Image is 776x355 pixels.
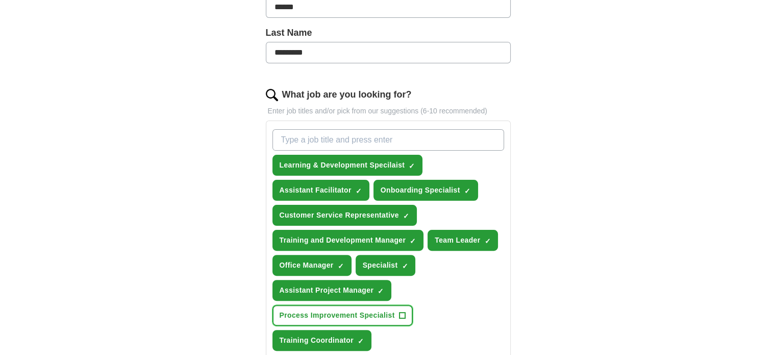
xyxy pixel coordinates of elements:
span: Onboarding Specialist [381,185,460,196]
p: Enter job titles and/or pick from our suggestions (6-10 recommended) [266,106,511,116]
img: search.png [266,89,278,101]
button: Team Leader✓ [428,230,498,251]
span: Training Coordinator [280,335,354,346]
button: Customer Service Representative✓ [272,205,417,226]
span: ✓ [409,162,415,170]
label: Last Name [266,26,511,40]
button: Training and Development Manager✓ [272,230,424,251]
button: Onboarding Specialist✓ [373,180,478,201]
span: Assistant Project Manager [280,285,374,296]
span: Customer Service Representative [280,210,399,221]
button: Office Manager✓ [272,255,352,276]
span: ✓ [410,237,416,245]
span: Office Manager [280,260,334,271]
span: Process Improvement Specialist [280,310,395,321]
button: Specialist✓ [356,255,416,276]
span: Specialist [363,260,398,271]
span: ✓ [464,187,470,195]
span: ✓ [356,187,362,195]
button: Learning & Development Specilaist✓ [272,155,423,176]
span: Team Leader [435,235,480,246]
button: Process Improvement Specialist [272,305,413,326]
span: ✓ [403,212,409,220]
span: ✓ [338,262,344,270]
input: Type a job title and press enter [272,129,504,151]
button: Assistant Project Manager✓ [272,280,392,301]
span: Learning & Development Specilaist [280,160,405,171]
button: Training Coordinator✓ [272,330,371,351]
span: Assistant Facilitator [280,185,352,196]
span: ✓ [358,337,364,345]
label: What job are you looking for? [282,88,412,102]
span: ✓ [402,262,408,270]
span: ✓ [378,287,384,295]
span: Training and Development Manager [280,235,406,246]
button: Assistant Facilitator✓ [272,180,369,201]
span: ✓ [484,237,490,245]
